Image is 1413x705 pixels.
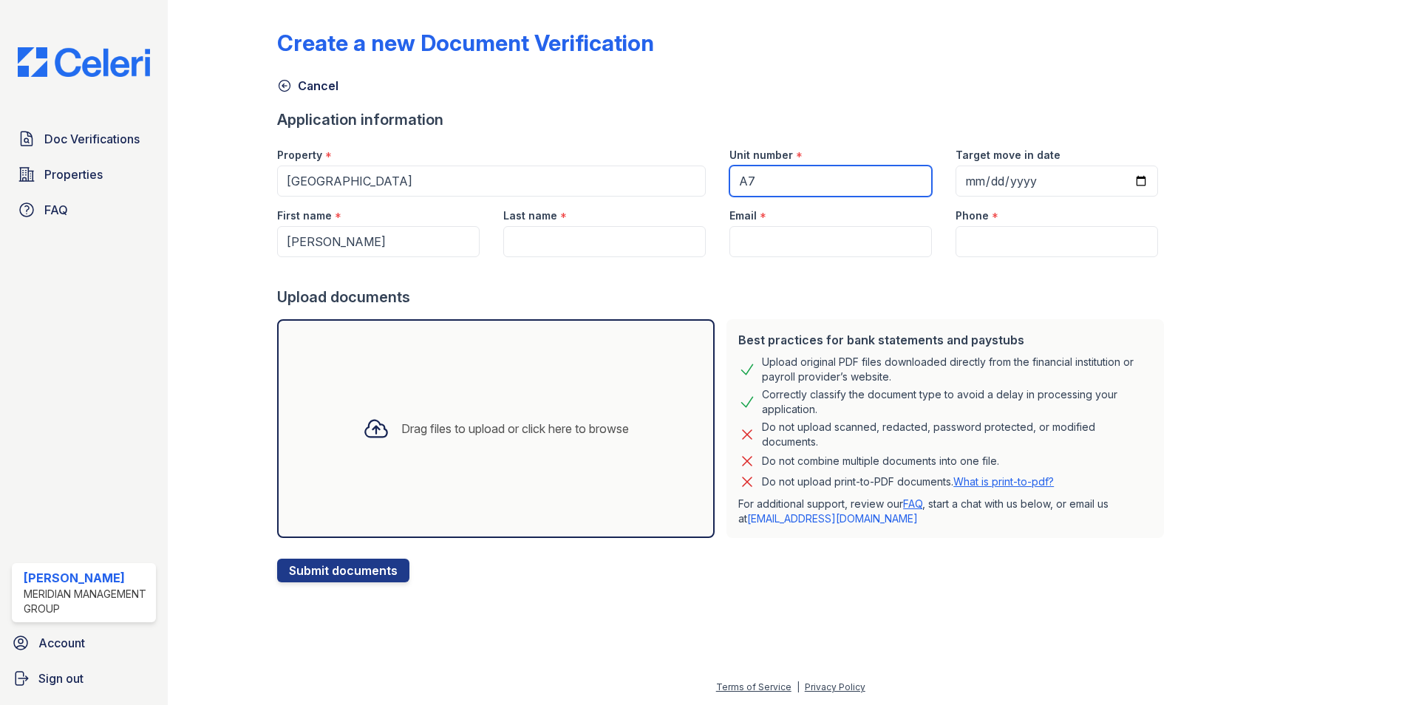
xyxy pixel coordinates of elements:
[24,587,150,616] div: Meridian Management Group
[277,559,409,582] button: Submit documents
[277,148,322,163] label: Property
[24,569,150,587] div: [PERSON_NAME]
[762,420,1152,449] div: Do not upload scanned, redacted, password protected, or modified documents.
[797,681,800,692] div: |
[12,160,156,189] a: Properties
[747,512,918,525] a: [EMAIL_ADDRESS][DOMAIN_NAME]
[38,670,84,687] span: Sign out
[503,208,557,223] label: Last name
[762,387,1152,417] div: Correctly classify the document type to avoid a delay in processing your application.
[805,681,865,692] a: Privacy Policy
[38,634,85,652] span: Account
[762,452,999,470] div: Do not combine multiple documents into one file.
[12,195,156,225] a: FAQ
[903,497,922,510] a: FAQ
[44,130,140,148] span: Doc Verifications
[729,148,793,163] label: Unit number
[44,166,103,183] span: Properties
[716,681,791,692] a: Terms of Service
[401,420,629,437] div: Drag files to upload or click here to browse
[729,208,757,223] label: Email
[6,664,162,693] a: Sign out
[956,208,989,223] label: Phone
[6,47,162,77] img: CE_Logo_Blue-a8612792a0a2168367f1c8372b55b34899dd931a85d93a1a3d3e32e68fde9ad4.png
[277,30,654,56] div: Create a new Document Verification
[277,109,1170,130] div: Application information
[738,331,1152,349] div: Best practices for bank statements and paystubs
[277,208,332,223] label: First name
[277,77,338,95] a: Cancel
[44,201,68,219] span: FAQ
[277,287,1170,307] div: Upload documents
[6,628,162,658] a: Account
[738,497,1152,526] p: For additional support, review our , start a chat with us below, or email us at
[762,474,1054,489] p: Do not upload print-to-PDF documents.
[956,148,1060,163] label: Target move in date
[12,124,156,154] a: Doc Verifications
[953,475,1054,488] a: What is print-to-pdf?
[762,355,1152,384] div: Upload original PDF files downloaded directly from the financial institution or payroll provider’...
